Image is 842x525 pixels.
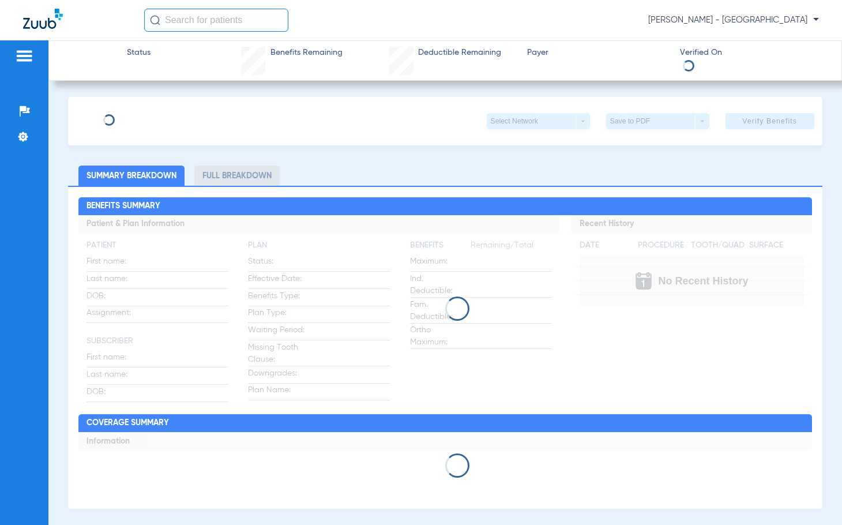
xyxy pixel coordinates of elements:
input: Search for patients [144,9,288,32]
li: Full Breakdown [194,166,280,186]
li: Summary Breakdown [78,166,185,186]
span: Payer [527,47,670,59]
h2: Benefits Summary [78,197,812,216]
span: [PERSON_NAME] - [GEOGRAPHIC_DATA] [648,14,819,26]
span: Status [127,47,151,59]
img: hamburger-icon [15,49,33,63]
h2: Coverage Summary [78,414,812,433]
span: Verified On [680,47,823,59]
img: Zuub Logo [23,9,63,29]
span: Deductible Remaining [418,47,501,59]
img: Search Icon [150,15,160,25]
span: Benefits Remaining [270,47,343,59]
